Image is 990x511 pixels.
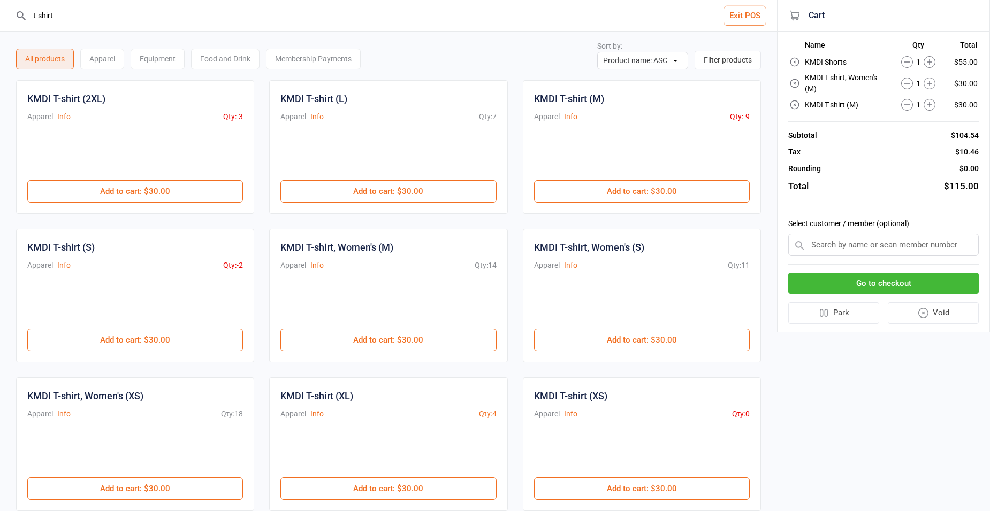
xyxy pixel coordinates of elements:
button: Add to cart: $30.00 [280,477,496,500]
div: KMDI T-shirt (XS) [534,389,607,403]
div: Apparel [534,408,560,420]
div: Apparel [27,408,53,420]
div: Apparel [280,408,306,420]
div: All products [16,49,74,69]
button: Filter products [695,51,761,69]
th: Name [805,41,890,53]
div: Qty: 4 [479,408,497,420]
div: KMDI T-shirt (L) [280,91,347,106]
label: Sort by: [597,42,622,50]
input: Search by name or scan member number [788,234,979,256]
div: Membership Payments [266,49,361,69]
div: Qty: 11 [728,260,750,271]
button: Go to checkout [788,273,979,295]
div: Qty: 7 [479,111,497,122]
th: Total [946,41,978,53]
div: KMDI T-shirt, Women's (S) [534,240,644,254]
label: Select customer / member (optional) [788,218,979,229]
div: Apparel [27,111,53,122]
div: 1 [891,78,945,89]
td: KMDI T-shirt, Women's (M) [805,71,890,96]
button: Info [310,260,324,271]
div: $10.46 [955,146,979,158]
div: KMDI T-shirt, Women's (XS) [27,389,143,403]
div: Total [788,180,809,193]
button: Info [564,111,577,122]
button: Add to cart: $30.00 [534,477,750,500]
div: Rounding [788,163,821,174]
button: Add to cart: $30.00 [280,180,496,203]
div: Qty: -2 [223,260,243,271]
div: Qty: -3 [223,111,243,122]
div: Qty: 0 [732,408,750,420]
div: Food and Drink [191,49,260,69]
button: Add to cart: $30.00 [27,180,243,203]
div: Qty: -9 [730,111,750,122]
button: Info [564,260,577,271]
td: KMDI T-shirt (M) [805,97,890,112]
button: Park [788,302,879,324]
div: Apparel [80,49,124,69]
div: KMDI T-shirt (2XL) [27,91,105,106]
button: Add to cart: $30.00 [27,477,243,500]
div: $115.00 [944,180,979,193]
button: Info [57,260,71,271]
button: Info [564,408,577,420]
div: $0.00 [959,163,979,174]
div: Apparel [280,111,306,122]
div: 1 [891,56,945,68]
button: Add to cart: $30.00 [534,329,750,351]
div: Apparel [534,260,560,271]
button: Info [310,111,324,122]
td: $55.00 [946,55,978,69]
div: Tax [788,146,801,158]
button: Add to cart: $30.00 [534,180,750,203]
div: $104.54 [951,130,979,141]
div: KMDI T-shirt (S) [27,240,95,254]
div: Apparel [534,111,560,122]
div: KMDI T-shirt, Women's (M) [280,240,393,254]
td: KMDI Shorts [805,55,890,69]
td: $30.00 [946,97,978,112]
div: Apparel [27,260,53,271]
div: 1 [891,99,945,111]
div: KMDI T-shirt (M) [534,91,604,106]
div: Qty: 18 [221,408,243,420]
div: Apparel [280,260,306,271]
button: Add to cart: $30.00 [280,329,496,351]
div: Equipment [131,49,185,69]
button: Info [57,111,71,122]
th: Qty [891,41,945,53]
button: Info [310,408,324,420]
button: Exit POS [724,6,766,26]
button: Add to cart: $30.00 [27,329,243,351]
div: Qty: 14 [475,260,497,271]
button: Info [57,408,71,420]
button: Void [888,302,979,324]
td: $30.00 [946,71,978,96]
div: KMDI T-shirt (XL) [280,389,353,403]
div: Subtotal [788,130,817,141]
